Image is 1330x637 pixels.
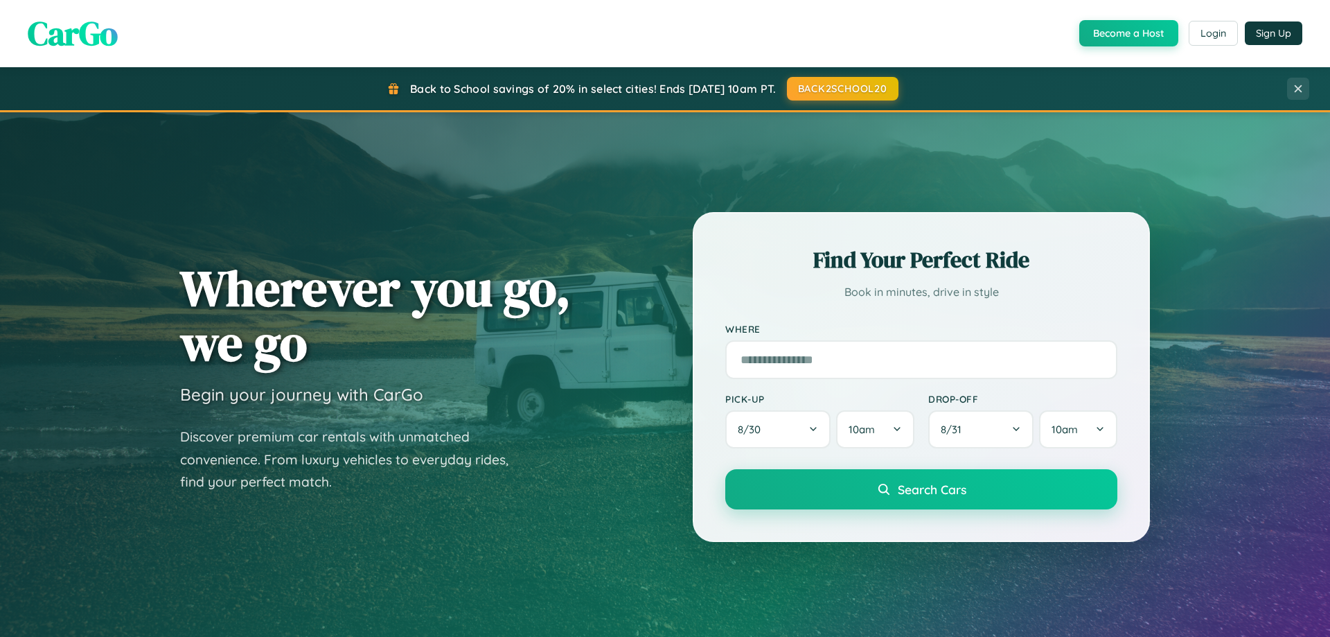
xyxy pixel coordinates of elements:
button: 8/30 [725,410,831,448]
span: 8 / 30 [738,423,768,436]
p: Book in minutes, drive in style [725,282,1117,302]
span: 8 / 31 [941,423,968,436]
button: 10am [1039,410,1117,448]
p: Discover premium car rentals with unmatched convenience. From luxury vehicles to everyday rides, ... [180,426,526,494]
button: 8/31 [928,410,1034,448]
label: Drop-off [928,393,1117,405]
span: Back to School savings of 20% in select cities! Ends [DATE] 10am PT. [410,82,776,96]
button: Login [1189,21,1238,46]
h2: Find Your Perfect Ride [725,245,1117,275]
label: Pick-up [725,393,914,405]
span: CarGo [28,10,118,56]
button: 10am [836,410,914,448]
button: BACK2SCHOOL20 [787,77,898,101]
label: Where [725,323,1117,335]
span: Search Cars [898,482,966,497]
button: Search Cars [725,469,1117,509]
h3: Begin your journey with CarGo [180,384,423,405]
button: Become a Host [1079,20,1178,46]
span: 10am [849,423,875,436]
span: 10am [1052,423,1078,436]
h1: Wherever you go, we go [180,261,571,370]
button: Sign Up [1245,21,1302,45]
